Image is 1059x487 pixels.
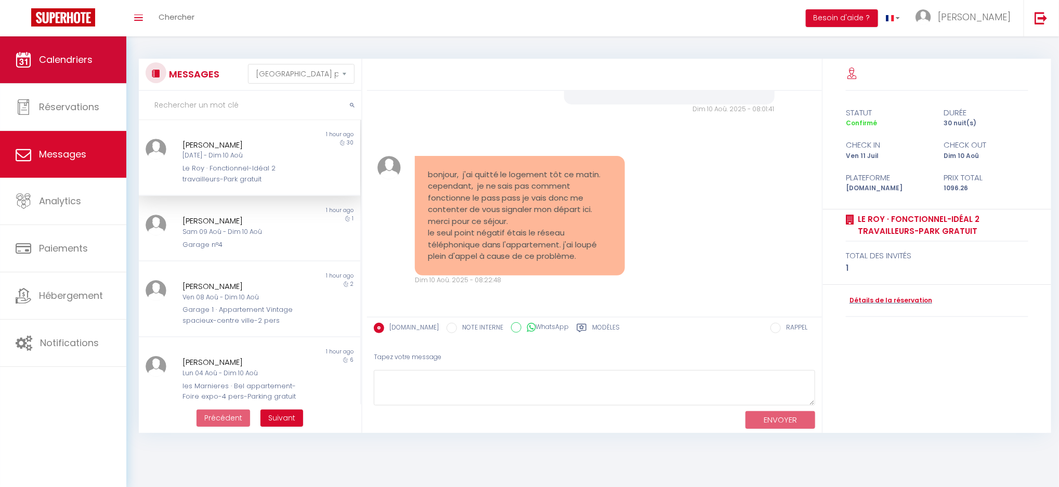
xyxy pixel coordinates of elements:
[39,148,86,161] span: Messages
[39,100,99,113] span: Réservations
[521,322,569,334] label: WhatsApp
[250,272,360,280] div: 1 hour ago
[846,119,877,127] span: Confirmé
[350,356,354,364] span: 6
[839,139,937,151] div: check in
[839,151,937,161] div: Ven 11 Juil
[746,411,815,429] button: ENVOYER
[166,62,219,86] h3: MESSAGES
[1035,11,1048,24] img: logout
[197,410,250,427] button: Previous
[457,323,503,334] label: NOTE INTERNE
[384,323,439,334] label: [DOMAIN_NAME]
[350,280,354,288] span: 2
[250,130,360,139] div: 1 hour ago
[250,348,360,356] div: 1 hour ago
[937,107,1036,119] div: durée
[260,410,303,427] button: Next
[839,183,937,193] div: [DOMAIN_NAME]
[937,139,1036,151] div: check out
[781,323,807,334] label: RAPPEL
[39,289,103,302] span: Hébergement
[564,104,775,114] div: Dim 10 Aoû. 2025 - 08:01:41
[938,10,1011,23] span: [PERSON_NAME]
[428,169,612,262] pre: bonjour, j'ai quitté le logement tôt ce matin. cependant, je ne sais pas comment fonctionne le pa...
[846,249,1028,262] div: total des invités
[854,213,1028,238] a: Le Roy · Fonctionnel-Idéal 2 travailleurs-Park gratuit
[146,215,166,235] img: ...
[592,323,620,336] label: Modèles
[146,356,166,377] img: ...
[937,183,1036,193] div: 1096.26
[182,280,298,293] div: [PERSON_NAME]
[347,139,354,147] span: 30
[937,119,1036,128] div: 30 nuit(s)
[916,9,931,25] img: ...
[31,8,95,27] img: Super Booking
[159,11,194,22] span: Chercher
[182,381,298,402] div: les Marnieres · Bel appartement-Foire expo-4 pers-Parking gratuit
[182,305,298,326] div: Garage 1 · Appartement Vintage spacieux-centre ville-2 pers
[182,240,298,250] div: Garage n°4
[182,293,298,302] div: Ven 08 Aoû - Dim 10 Aoû
[182,356,298,368] div: [PERSON_NAME]
[39,194,81,207] span: Analytics
[268,413,295,423] span: Suivant
[250,206,360,215] div: 1 hour ago
[415,275,625,285] div: Dim 10 Aoû. 2025 - 08:22:48
[40,336,99,349] span: Notifications
[39,53,93,66] span: Calendriers
[146,139,166,160] img: ...
[182,227,298,237] div: Sam 09 Aoû - Dim 10 Aoû
[146,280,166,301] img: ...
[374,345,815,370] div: Tapez votre message
[846,296,932,306] a: Détails de la réservation
[204,413,242,423] span: Précédent
[937,151,1036,161] div: Dim 10 Aoû
[182,163,298,185] div: Le Roy · Fonctionnel-Idéal 2 travailleurs-Park gratuit
[352,215,354,222] span: 1
[182,215,298,227] div: [PERSON_NAME]
[182,139,298,151] div: [PERSON_NAME]
[39,242,88,255] span: Paiements
[846,262,1028,274] div: 1
[182,368,298,378] div: Lun 04 Aoû - Dim 10 Aoû
[377,156,401,180] img: ...
[806,9,878,27] button: Besoin d'aide ?
[937,172,1036,184] div: Prix total
[839,172,937,184] div: Plateforme
[182,151,298,161] div: [DATE] - Dim 10 Aoû
[839,107,937,119] div: statut
[139,91,361,120] input: Rechercher un mot clé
